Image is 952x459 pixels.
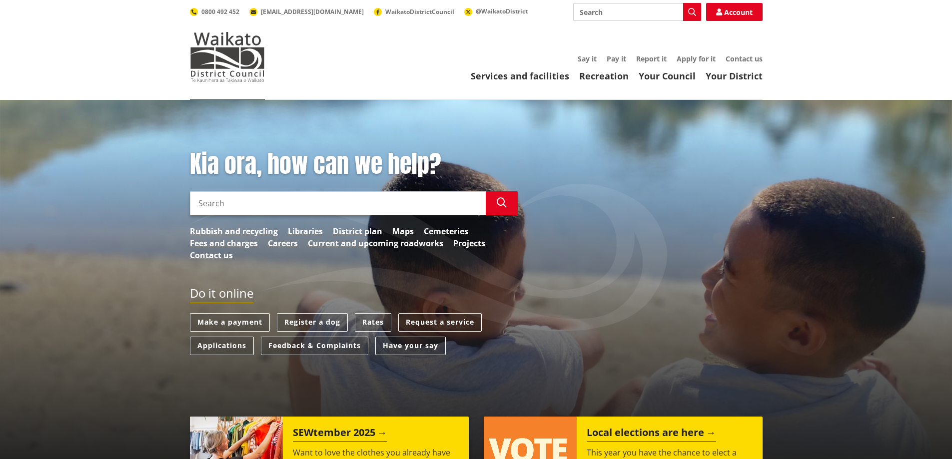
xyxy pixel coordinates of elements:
[190,313,270,332] a: Make a payment
[639,70,696,82] a: Your Council
[579,70,629,82] a: Recreation
[726,54,763,63] a: Contact us
[374,7,454,16] a: WaikatoDistrictCouncil
[277,313,348,332] a: Register a dog
[453,237,485,249] a: Projects
[201,7,239,16] span: 0800 492 452
[288,225,323,237] a: Libraries
[464,7,528,15] a: @WaikatoDistrict
[333,225,382,237] a: District plan
[308,237,443,249] a: Current and upcoming roadworks
[355,313,391,332] a: Rates
[578,54,597,63] a: Say it
[706,70,763,82] a: Your District
[190,249,233,261] a: Contact us
[471,70,569,82] a: Services and facilities
[190,337,254,355] a: Applications
[607,54,626,63] a: Pay it
[398,313,482,332] a: Request a service
[190,237,258,249] a: Fees and charges
[190,7,239,16] a: 0800 492 452
[424,225,468,237] a: Cemeteries
[268,237,298,249] a: Careers
[587,427,716,442] h2: Local elections are here
[190,286,253,304] h2: Do it online
[677,54,716,63] a: Apply for it
[392,225,414,237] a: Maps
[261,7,364,16] span: [EMAIL_ADDRESS][DOMAIN_NAME]
[261,337,368,355] a: Feedback & Complaints
[385,7,454,16] span: WaikatoDistrictCouncil
[190,32,265,82] img: Waikato District Council - Te Kaunihera aa Takiwaa o Waikato
[190,225,278,237] a: Rubbish and recycling
[249,7,364,16] a: [EMAIL_ADDRESS][DOMAIN_NAME]
[190,191,486,215] input: Search input
[706,3,763,21] a: Account
[476,7,528,15] span: @WaikatoDistrict
[636,54,667,63] a: Report it
[375,337,446,355] a: Have your say
[573,3,701,21] input: Search input
[190,150,518,179] h1: Kia ora, how can we help?
[293,427,387,442] h2: SEWtember 2025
